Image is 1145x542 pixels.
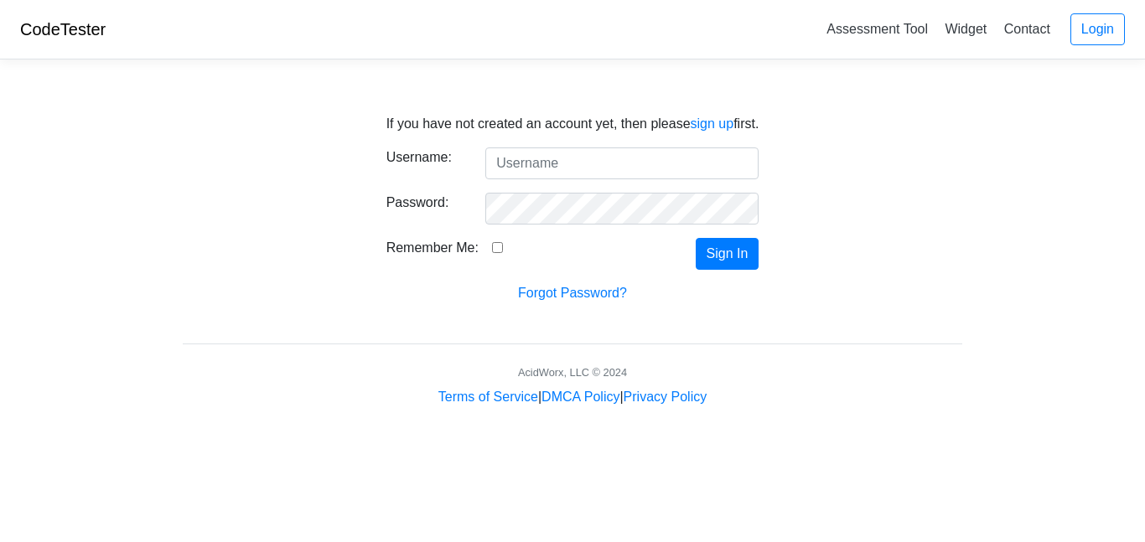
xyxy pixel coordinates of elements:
a: Privacy Policy [624,390,707,404]
button: Sign In [696,238,759,270]
div: AcidWorx, LLC © 2024 [518,364,627,380]
a: Widget [938,15,993,43]
a: DMCA Policy [541,390,619,404]
a: Login [1070,13,1125,45]
input: Username [485,147,759,179]
p: If you have not created an account yet, then please first. [386,114,759,134]
a: Forgot Password? [518,286,627,300]
a: Contact [997,15,1057,43]
label: Remember Me: [386,238,479,258]
a: sign up [691,116,734,131]
a: Terms of Service [438,390,538,404]
label: Username: [374,147,474,173]
a: CodeTester [20,20,106,39]
a: Assessment Tool [820,15,935,43]
div: | | [438,387,707,407]
label: Password: [374,193,474,218]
